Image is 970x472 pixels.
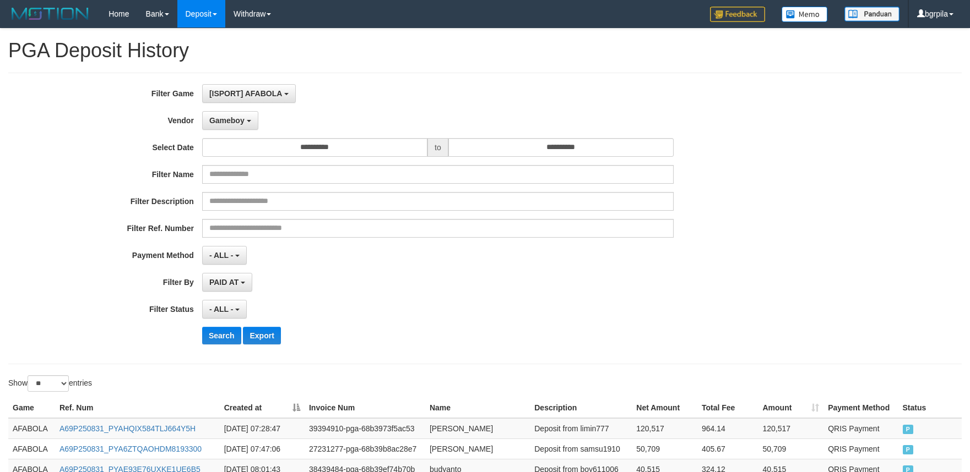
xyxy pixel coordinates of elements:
select: Showentries [28,375,69,392]
span: PAID [903,425,914,434]
th: Created at: activate to sort column descending [220,398,305,418]
img: panduan.png [844,7,899,21]
td: Deposit from samsu1910 [530,438,632,459]
img: MOTION_logo.png [8,6,92,22]
td: [PERSON_NAME] [425,418,530,439]
td: 964.14 [697,418,758,439]
label: Show entries [8,375,92,392]
img: Feedback.jpg [710,7,765,22]
span: PAID AT [209,278,239,287]
th: Game [8,398,55,418]
td: 50,709 [632,438,697,459]
td: QRIS Payment [823,438,898,459]
th: Total Fee [697,398,758,418]
button: [ISPORT] AFABOLA [202,84,296,103]
td: [DATE] 07:28:47 [220,418,305,439]
span: Gameboy [209,116,245,125]
button: - ALL - [202,246,247,265]
h1: PGA Deposit History [8,40,962,62]
span: - ALL - [209,251,234,260]
td: 50,709 [758,438,823,459]
th: Invoice Num [305,398,425,418]
button: Search [202,327,241,344]
button: - ALL - [202,300,247,319]
span: PAID [903,445,914,454]
span: [ISPORT] AFABOLA [209,89,282,98]
a: A69P250831_PYAHQIX584TLJ664Y5H [59,424,196,433]
th: Description [530,398,632,418]
th: Ref. Num [55,398,220,418]
td: 27231277-pga-68b39b8ac28e7 [305,438,425,459]
th: Payment Method [823,398,898,418]
td: 405.67 [697,438,758,459]
td: [PERSON_NAME] [425,438,530,459]
a: A69P250831_PYA6ZTQAOHDM8193300 [59,444,202,453]
td: 120,517 [758,418,823,439]
button: PAID AT [202,273,252,292]
td: Deposit from limin777 [530,418,632,439]
th: Net Amount [632,398,697,418]
span: to [427,138,448,157]
button: Gameboy [202,111,258,130]
td: [DATE] 07:47:06 [220,438,305,459]
button: Export [243,327,280,344]
span: - ALL - [209,305,234,314]
td: 39394910-pga-68b3973f5ac53 [305,418,425,439]
th: Status [898,398,962,418]
th: Name [425,398,530,418]
td: 120,517 [632,418,697,439]
th: Amount: activate to sort column ascending [758,398,823,418]
img: Button%20Memo.svg [782,7,828,22]
td: QRIS Payment [823,418,898,439]
td: AFABOLA [8,418,55,439]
